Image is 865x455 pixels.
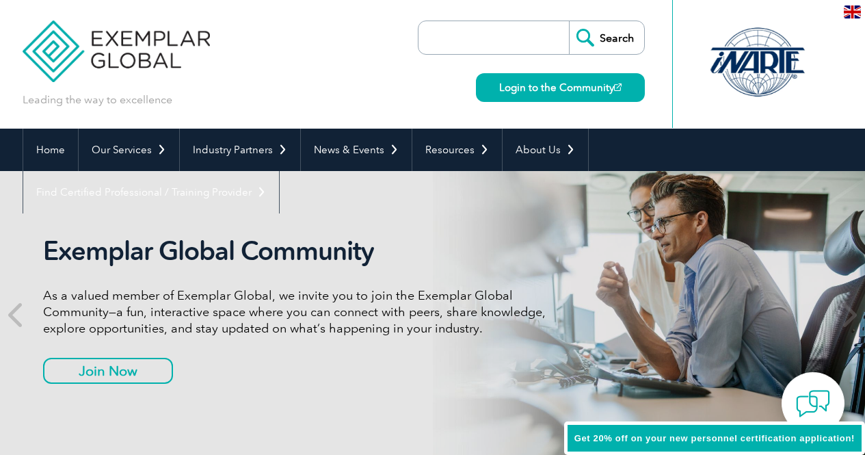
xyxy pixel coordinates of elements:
a: Join Now [43,358,173,384]
img: open_square.png [614,83,622,91]
span: Get 20% off on your new personnel certification application! [574,433,855,443]
h2: Exemplar Global Community [43,235,556,267]
p: Leading the way to excellence [23,92,172,107]
a: News & Events [301,129,412,171]
img: contact-chat.png [796,387,830,421]
a: Find Certified Professional / Training Provider [23,171,279,213]
p: As a valued member of Exemplar Global, we invite you to join the Exemplar Global Community—a fun,... [43,287,556,337]
a: Home [23,129,78,171]
img: en [844,5,861,18]
a: Industry Partners [180,129,300,171]
a: Login to the Community [476,73,645,102]
a: Our Services [79,129,179,171]
a: About Us [503,129,588,171]
a: Resources [412,129,502,171]
input: Search [569,21,644,54]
